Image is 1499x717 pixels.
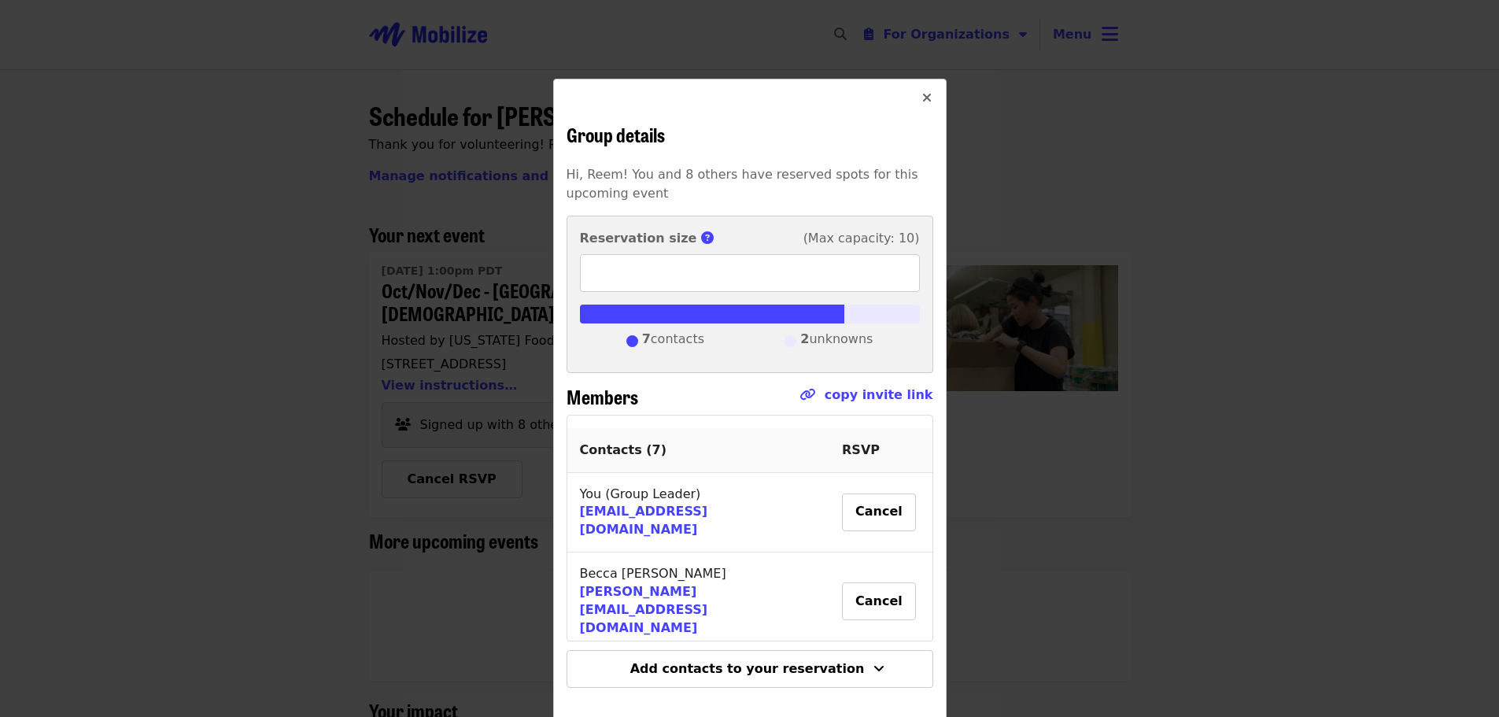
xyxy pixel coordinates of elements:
[567,120,665,148] span: Group details
[800,330,873,353] span: unknowns
[922,91,932,105] i: times icon
[701,231,723,246] span: This is the number of group members you reserved spots for.
[567,473,830,553] td: You (Group Leader)
[825,387,933,402] a: copy invite link
[701,231,714,246] i: circle-question icon
[829,428,932,473] th: RSVP
[642,331,651,346] strong: 7
[567,428,830,473] th: Contacts ( 7 )
[567,553,830,651] td: Becca [PERSON_NAME]
[800,331,809,346] strong: 2
[567,650,933,688] button: Add contacts to your reservation
[799,387,815,402] i: link icon
[567,383,638,410] span: Members
[642,330,704,353] span: contacts
[580,584,708,635] a: [PERSON_NAME][EMAIL_ADDRESS][DOMAIN_NAME]
[908,79,946,117] button: Close
[803,229,920,248] span: (Max capacity: 10)
[580,231,697,246] strong: Reservation size
[873,661,884,676] i: angle-down icon
[842,582,916,620] button: Cancel
[580,504,708,537] a: [EMAIL_ADDRESS][DOMAIN_NAME]
[842,493,916,531] button: Cancel
[567,167,918,201] span: Hi, Reem! You and 8 others have reserved spots for this upcoming event
[630,661,865,676] span: Add contacts to your reservation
